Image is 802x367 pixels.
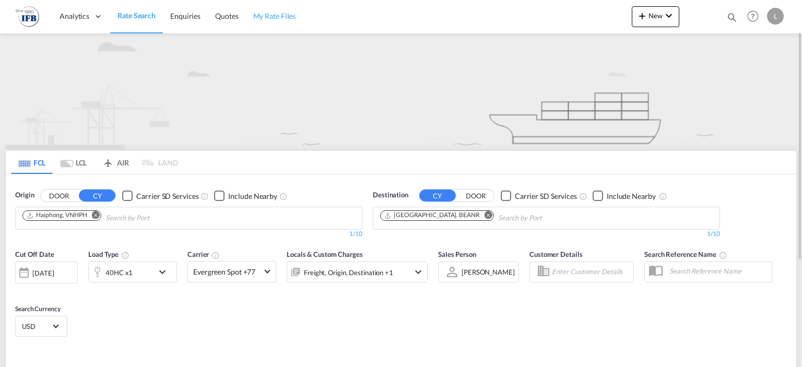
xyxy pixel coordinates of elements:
img: new-FCL.png [5,33,797,149]
md-datepicker: Select [15,282,23,296]
span: USD [22,322,51,331]
button: DOOR [41,190,77,202]
md-icon: icon-magnify [726,11,738,23]
md-tab-item: AIR [95,151,136,174]
md-icon: Your search will be saved by the below given name [719,251,727,259]
md-icon: icon-information-outline [121,251,129,259]
span: Locals & Custom Charges [287,250,363,258]
div: Antwerp, BEANR [384,211,480,220]
img: de31bbe0256b11eebba44b54815f083d.png [16,5,39,28]
button: Remove [478,211,493,221]
md-icon: Unchecked: Ignores neighbouring ports when fetching rates.Checked : Includes neighbouring ports w... [659,192,667,200]
md-icon: icon-chevron-down [663,9,675,22]
div: icon-magnify [726,11,738,27]
span: Sales Person [438,250,476,258]
input: Enter Customer Details [552,264,630,280]
div: 1/10 [373,230,720,239]
div: Carrier SD Services [515,191,577,202]
div: L [767,8,784,25]
div: 40HC x1 [105,265,133,280]
md-select: Select Currency: $ USDUnited States Dollar [21,318,62,334]
md-icon: icon-chevron-down [412,266,424,278]
span: Load Type [88,250,129,258]
span: Help [744,7,762,25]
md-tab-item: LCL [53,151,95,174]
md-icon: icon-airplane [102,157,114,164]
md-pagination-wrapper: Use the left and right arrow keys to navigate between tabs [11,151,178,174]
md-icon: Unchecked: Ignores neighbouring ports when fetching rates.Checked : Includes neighbouring ports w... [279,192,288,200]
div: Freight Origin Destination Dock Stuffing [304,265,393,280]
button: Remove [85,211,101,221]
div: Press delete to remove this chip. [26,211,89,220]
input: Search Reference Name [664,263,772,279]
button: CY [79,190,115,202]
div: [DATE] [32,268,54,278]
span: Analytics [60,11,89,21]
button: icon-plus 400-fgNewicon-chevron-down [632,6,679,27]
div: [DATE] [15,262,78,283]
md-icon: Unchecked: Search for CY (Container Yard) services for all selected carriers.Checked : Search for... [579,192,587,200]
div: Press delete to remove this chip. [384,211,482,220]
md-icon: Unchecked: Search for CY (Container Yard) services for all selected carriers.Checked : Search for... [200,192,209,200]
div: Carrier SD Services [136,191,198,202]
input: Chips input. [105,210,205,227]
span: Origin [15,190,34,200]
span: Carrier [187,250,220,258]
input: Chips input. [498,210,597,227]
md-checkbox: Checkbox No Ink [593,190,656,201]
span: My Rate Files [253,11,296,20]
button: DOOR [457,190,494,202]
md-checkbox: Checkbox No Ink [501,190,577,201]
div: [PERSON_NAME] [462,268,515,276]
div: 1/10 [15,230,362,239]
md-chips-wrap: Chips container. Use arrow keys to select chips. [379,207,601,227]
span: Search Reference Name [644,250,727,258]
span: Cut Off Date [15,250,54,258]
span: Rate Search [117,11,156,20]
div: Include Nearby [228,191,277,202]
div: Help [744,7,767,26]
div: Include Nearby [607,191,656,202]
div: 40HC x1icon-chevron-down [88,262,177,282]
span: Customer Details [529,250,582,258]
span: Quotes [215,11,238,20]
md-tab-item: FCL [11,151,53,174]
span: Evergreen Spot +77 [193,267,261,277]
md-checkbox: Checkbox No Ink [122,190,198,201]
md-icon: icon-plus 400-fg [636,9,648,22]
md-chips-wrap: Chips container. Use arrow keys to select chips. [21,207,209,227]
md-select: Sales Person: Louis Micoulaz [461,264,516,279]
button: CY [419,190,456,202]
span: Destination [373,190,408,200]
span: New [636,11,675,20]
span: Enquiries [170,11,200,20]
span: Search Currency [15,305,61,313]
div: Freight Origin Destination Dock Stuffingicon-chevron-down [287,262,428,282]
div: Haiphong, VNHPH [26,211,87,220]
md-icon: icon-chevron-down [156,266,174,278]
md-icon: The selected Trucker/Carrierwill be displayed in the rate results If the rates are from another f... [211,251,220,259]
md-checkbox: Checkbox No Ink [214,190,277,201]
